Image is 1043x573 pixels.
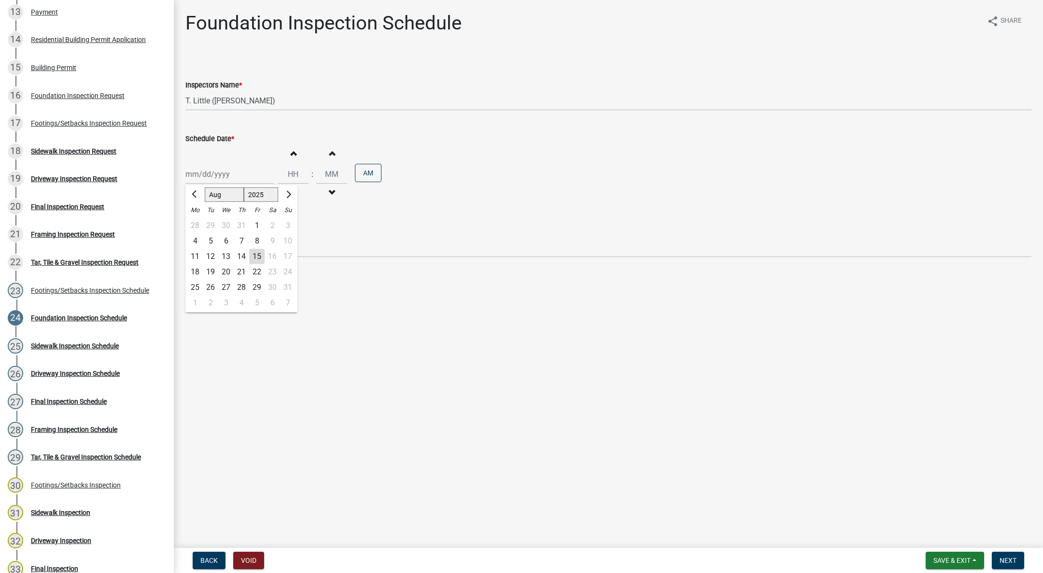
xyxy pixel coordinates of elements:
div: 25 [187,280,203,295]
div: Tuesday, July 29, 2025 [203,218,218,233]
div: 24 [8,310,23,326]
div: Wednesday, August 20, 2025 [218,264,234,280]
div: Driveway Inspection Schedule [31,370,120,377]
label: Schedule Date [185,136,234,143]
label: Inspectors Name [185,82,242,89]
div: Foundation Inspection Schedule [31,315,127,321]
div: Framing Inspection Schedule [31,426,117,433]
div: Thursday, August 14, 2025 [234,249,249,264]
div: 11 [187,249,203,264]
div: Residential Building Permit Application [31,36,146,43]
div: 20 [8,199,23,215]
div: Wednesday, September 3, 2025 [218,295,234,311]
div: Building Permit [31,64,76,71]
div: Sidewalk Inspection Schedule [31,343,119,349]
div: Wednesday, August 13, 2025 [218,249,234,264]
div: Tuesday, August 12, 2025 [203,249,218,264]
div: 26 [203,280,218,295]
div: Wednesday, August 6, 2025 [218,233,234,249]
button: Next month [282,187,294,202]
div: 25 [8,338,23,354]
div: Friday, August 29, 2025 [249,280,265,295]
div: Wednesday, August 27, 2025 [218,280,234,295]
div: 21 [8,227,23,242]
div: 13 [8,4,23,20]
div: 1 [249,218,265,233]
div: 6 [218,233,234,249]
div: Tar, Tile & Gravel Inspection Request [31,259,139,266]
div: Final Inspection Request [31,203,104,210]
div: Sa [265,202,280,218]
div: Tuesday, August 5, 2025 [203,233,218,249]
div: 4 [234,295,249,311]
div: Monday, July 28, 2025 [187,218,203,233]
h1: Foundation Inspection Schedule [185,12,462,35]
button: shareShare [979,12,1029,30]
div: Thursday, August 28, 2025 [234,280,249,295]
div: Thursday, July 31, 2025 [234,218,249,233]
div: 2 [203,295,218,311]
div: 27 [8,394,23,409]
div: Friday, August 15, 2025 [249,249,265,264]
span: Back [200,557,218,564]
div: 5 [249,295,265,311]
div: 30 [8,477,23,493]
div: 21 [234,264,249,280]
div: Final Inspection Schedule [31,398,107,405]
div: Monday, August 18, 2025 [187,264,203,280]
div: 27 [218,280,234,295]
input: mm/dd/yyyy [185,164,274,184]
span: Next [1000,557,1016,564]
div: 18 [187,264,203,280]
span: Share [1001,15,1022,27]
div: Monday, August 4, 2025 [187,233,203,249]
div: 19 [203,264,218,280]
div: 22 [8,255,23,270]
div: 8 [249,233,265,249]
div: Thursday, September 4, 2025 [234,295,249,311]
div: Tar, Tile & Gravel Inspection Schedule [31,454,141,460]
div: Su [280,202,296,218]
input: Hours [278,164,309,184]
div: Tuesday, September 2, 2025 [203,295,218,311]
div: Thursday, August 21, 2025 [234,264,249,280]
div: Footings/Setbacks Inspection [31,482,121,488]
button: Previous month [189,187,201,202]
div: Footings/Setbacks Inspection Schedule [31,287,149,294]
div: 14 [234,249,249,264]
div: 28 [234,280,249,295]
div: Monday, August 25, 2025 [187,280,203,295]
div: Mo [187,202,203,218]
div: 20 [218,264,234,280]
div: : [309,169,316,180]
i: share [987,15,999,27]
div: Tu [203,202,218,218]
div: 7 [234,233,249,249]
div: Driveway Inspection [31,537,91,544]
div: Tuesday, August 26, 2025 [203,280,218,295]
div: 28 [8,422,23,437]
div: 32 [8,533,23,548]
div: 18 [8,143,23,159]
div: 4 [187,233,203,249]
div: Sidewalk Inspection [31,509,90,516]
div: Framing Inspection Request [31,231,115,238]
div: Footings/Setbacks Inspection Request [31,120,147,127]
div: Fr [249,202,265,218]
button: Next [992,552,1024,569]
button: Back [193,552,226,569]
div: 1 [187,295,203,311]
div: 13 [218,249,234,264]
div: 12 [203,249,218,264]
div: We [218,202,234,218]
div: 23 [8,283,23,298]
button: Save & Exit [926,552,984,569]
div: Monday, August 11, 2025 [187,249,203,264]
div: 29 [249,280,265,295]
div: 29 [8,449,23,465]
div: Monday, September 1, 2025 [187,295,203,311]
div: 17 [8,115,23,131]
div: 15 [249,249,265,264]
div: Driveway Inspection Request [31,175,117,182]
div: Tuesday, August 19, 2025 [203,264,218,280]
